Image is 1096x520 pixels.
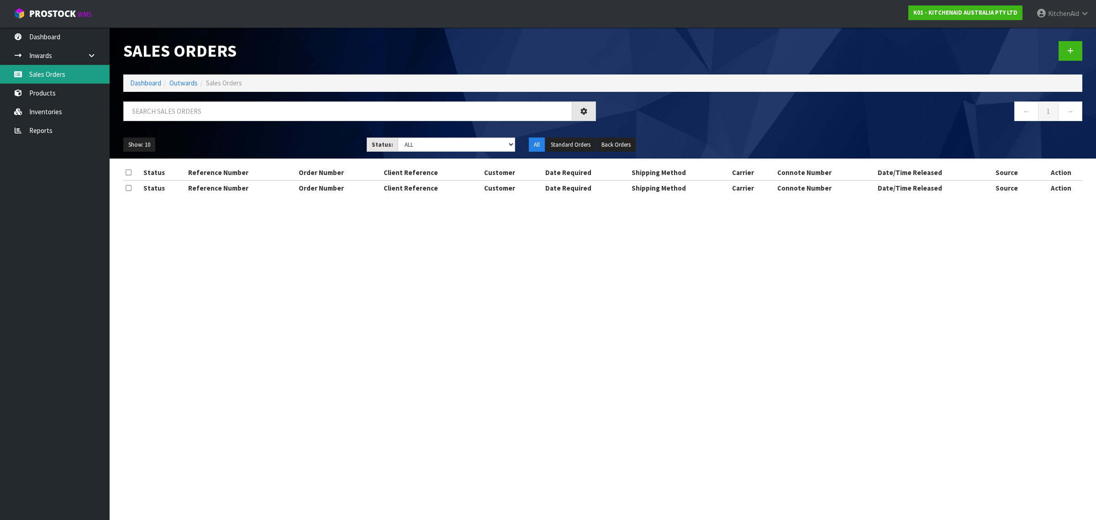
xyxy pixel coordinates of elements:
h1: Sales Orders [123,41,596,60]
th: Customer [482,165,543,180]
th: Action [1039,180,1082,195]
nav: Page navigation [610,101,1082,124]
th: Source [993,165,1039,180]
th: Order Number [296,180,381,195]
strong: K01 - KITCHENAID AUSTRALIA PTY LTD [913,9,1017,16]
th: Reference Number [186,165,296,180]
th: Order Number [296,165,381,180]
input: Search sales orders [123,101,572,121]
th: Date/Time Released [875,165,993,180]
a: ← [1014,101,1038,121]
a: 1 [1038,101,1059,121]
th: Date Required [543,180,630,195]
th: Shipping Method [629,165,730,180]
a: Dashboard [130,79,161,87]
th: Source [993,180,1039,195]
th: Date/Time Released [875,180,993,195]
span: Sales Orders [206,79,242,87]
th: Client Reference [381,180,482,195]
span: KitchenAid [1048,9,1079,18]
th: Connote Number [775,180,875,195]
th: Shipping Method [629,180,730,195]
th: Carrier [730,180,775,195]
th: Action [1039,165,1082,180]
img: cube-alt.png [14,8,25,19]
th: Status [141,165,185,180]
a: Outwards [169,79,198,87]
button: Back Orders [596,138,636,152]
button: Show: 10 [123,138,155,152]
th: Reference Number [186,180,296,195]
th: Carrier [730,165,775,180]
strong: Status: [372,141,393,149]
button: Standard Orders [546,138,595,152]
th: Status [141,180,185,195]
a: → [1058,101,1082,121]
button: All [529,138,545,152]
th: Connote Number [775,165,875,180]
th: Date Required [543,165,630,180]
span: ProStock [29,8,76,20]
small: WMS [78,10,92,19]
th: Client Reference [381,165,482,180]
th: Customer [482,180,543,195]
